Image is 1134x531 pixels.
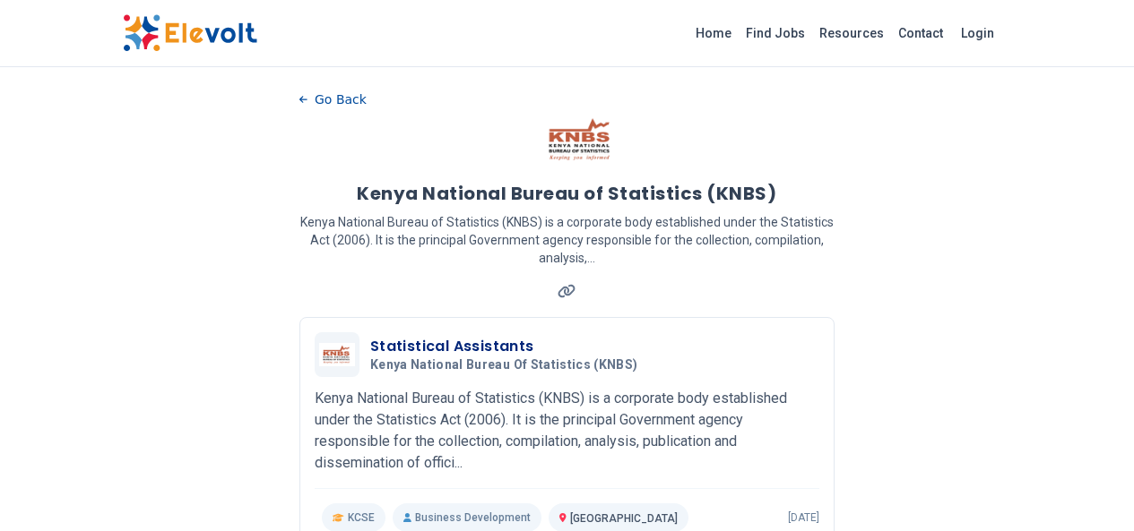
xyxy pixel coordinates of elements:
span: [GEOGRAPHIC_DATA] [570,512,678,525]
img: Kenya National Bureau of Statistics (KNBS) [540,113,621,167]
img: Elevolt [123,14,257,52]
h1: Kenya National Bureau of Statistics (KNBS) [357,181,776,206]
img: Kenya National Bureau of Statistics (KNBS) [319,343,355,367]
p: Kenya National Bureau of Statistics (KNBS) is a corporate body established under the Statistics A... [315,388,819,474]
button: Go Back [299,86,367,113]
a: Home [688,19,739,47]
h3: Statistical Assistants [370,336,645,357]
span: Kenya National Bureau of Statistics (KNBS) [370,357,638,373]
p: [DATE] [788,510,819,525]
a: Resources [812,19,891,47]
a: Find Jobs [739,19,812,47]
span: KCSE [348,510,375,525]
a: Login [950,15,1005,51]
p: Kenya National Bureau of Statistics (KNBS) is a corporate body established under the Statistics A... [299,213,835,267]
a: Contact [891,19,950,47]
